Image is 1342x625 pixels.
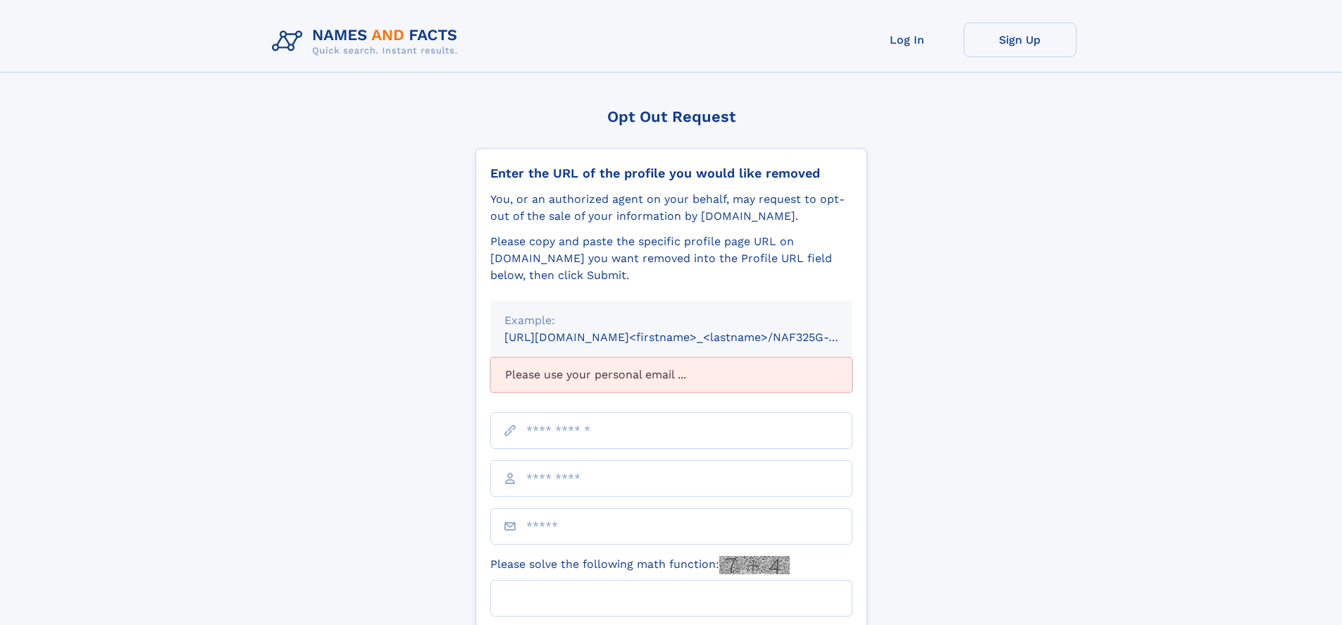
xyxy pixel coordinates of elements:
div: Example: [504,312,838,329]
label: Please solve the following math function: [490,556,790,574]
div: Enter the URL of the profile you would like removed [490,166,852,181]
a: Log In [851,23,964,57]
div: Please use your personal email ... [490,357,852,392]
div: Please copy and paste the specific profile page URL on [DOMAIN_NAME] you want removed into the Pr... [490,233,852,284]
img: Logo Names and Facts [266,23,469,61]
a: Sign Up [964,23,1076,57]
small: [URL][DOMAIN_NAME]<firstname>_<lastname>/NAF325G-xxxxxxxx [504,330,879,344]
div: You, or an authorized agent on your behalf, may request to opt-out of the sale of your informatio... [490,191,852,225]
div: Opt Out Request [476,108,867,125]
